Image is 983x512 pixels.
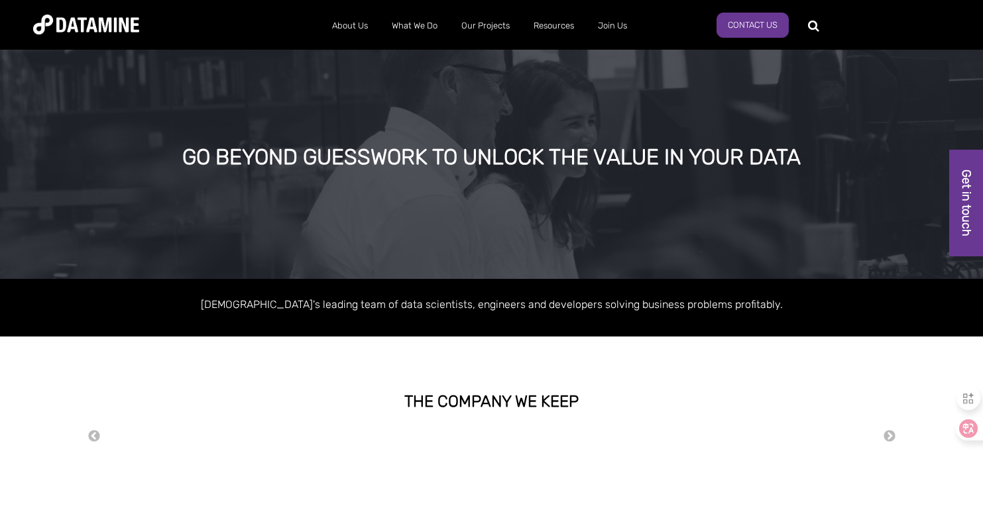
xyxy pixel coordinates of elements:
a: Get in touch [949,150,983,256]
a: About Us [320,9,380,43]
a: What We Do [380,9,449,43]
button: Next [883,429,896,444]
a: Contact Us [717,13,789,38]
a: Resources [522,9,586,43]
a: Join Us [586,9,639,43]
a: Our Projects [449,9,522,43]
p: [DEMOGRAPHIC_DATA]'s leading team of data scientists, engineers and developers solving business p... [114,295,870,313]
div: GO BEYOND GUESSWORK TO UNLOCK THE VALUE IN YOUR DATA [115,146,868,170]
img: Datamine [33,15,139,34]
button: Previous [87,429,101,444]
strong: THE COMPANY WE KEEP [404,392,579,411]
